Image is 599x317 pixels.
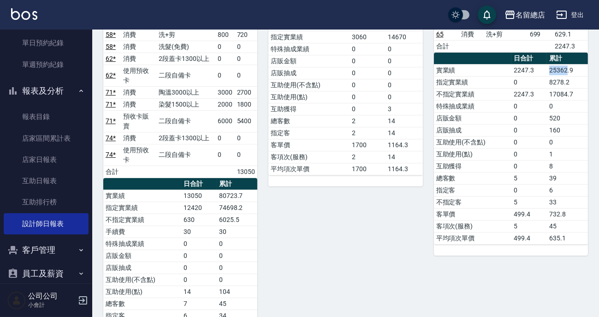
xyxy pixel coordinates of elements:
[235,65,258,86] td: 0
[11,8,37,20] img: Logo
[484,28,527,40] td: 洗+剪
[268,103,350,115] td: 互助獲得
[217,250,258,262] td: 0
[103,202,181,214] td: 指定實業績
[547,88,588,100] td: 17084.7
[385,67,422,79] td: 0
[215,132,235,144] td: 0
[511,160,547,172] td: 0
[235,86,258,98] td: 2700
[547,196,588,208] td: 33
[217,202,258,214] td: 74698.2
[434,232,512,244] td: 平均項次單價
[215,29,235,41] td: 800
[547,64,588,76] td: 25362.9
[156,86,215,98] td: 陶溫3000以上
[217,238,258,250] td: 0
[350,55,385,67] td: 0
[121,144,156,166] td: 使用預收卡
[385,163,422,175] td: 1164.3
[181,178,217,190] th: 日合計
[434,88,512,100] td: 不指定實業績
[181,286,217,298] td: 14
[215,86,235,98] td: 3000
[268,91,350,103] td: 互助使用(點)
[181,190,217,202] td: 13050
[235,29,258,41] td: 720
[215,110,235,132] td: 6000
[268,151,350,163] td: 客項次(服務)
[434,196,512,208] td: 不指定客
[181,226,217,238] td: 30
[156,132,215,144] td: 2段蓋卡1300以上
[4,149,89,170] a: 店家日報表
[268,55,350,67] td: 店販金額
[215,65,235,86] td: 0
[156,29,215,41] td: 洗+剪
[181,250,217,262] td: 0
[434,136,512,148] td: 互助使用(不含點)
[385,115,422,127] td: 14
[268,139,350,151] td: 客單價
[511,196,547,208] td: 5
[552,6,588,24] button: 登出
[4,262,89,286] button: 員工及薪資
[4,79,89,103] button: 報表及分析
[350,91,385,103] td: 0
[121,86,156,98] td: 消費
[103,286,181,298] td: 互助使用(點)
[268,127,350,139] td: 指定客
[434,53,588,245] table: a dense table
[434,208,512,220] td: 客單價
[4,191,89,213] a: 互助排行榜
[103,274,181,286] td: 互助使用(不含點)
[217,190,258,202] td: 80723.7
[547,76,588,88] td: 8278.2
[181,214,217,226] td: 630
[235,41,258,53] td: 0
[434,124,512,136] td: 店販抽成
[103,226,181,238] td: 手續費
[547,112,588,124] td: 520
[4,170,89,191] a: 互助日報表
[235,166,258,178] td: 13050
[478,6,496,24] button: save
[547,160,588,172] td: 8
[459,28,484,40] td: 消費
[103,214,181,226] td: 不指定實業績
[547,53,588,65] th: 累計
[156,110,215,132] td: 二段自備卡
[511,172,547,184] td: 5
[103,298,181,310] td: 總客數
[547,208,588,220] td: 732.8
[215,144,235,166] td: 0
[121,98,156,110] td: 消費
[268,79,350,91] td: 互助使用(不含點)
[235,144,258,166] td: 0
[547,100,588,112] td: 0
[103,238,181,250] td: 特殊抽成業績
[4,128,89,149] a: 店家區間累計表
[434,220,512,232] td: 客項次(服務)
[156,144,215,166] td: 二段自備卡
[350,163,385,175] td: 1700
[121,65,156,86] td: 使用預收卡
[217,178,258,190] th: 累計
[235,110,258,132] td: 5400
[516,9,545,21] div: 名留總店
[511,53,547,65] th: 日合計
[547,220,588,232] td: 45
[501,6,549,24] button: 名留總店
[268,163,350,175] td: 平均項次單價
[511,76,547,88] td: 0
[350,151,385,163] td: 2
[350,79,385,91] td: 0
[552,40,588,52] td: 2247.3
[181,262,217,274] td: 0
[103,262,181,274] td: 店販抽成
[434,160,512,172] td: 互助獲得
[268,115,350,127] td: 總客數
[121,53,156,65] td: 消費
[511,88,547,100] td: 2247.3
[511,232,547,244] td: 499.4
